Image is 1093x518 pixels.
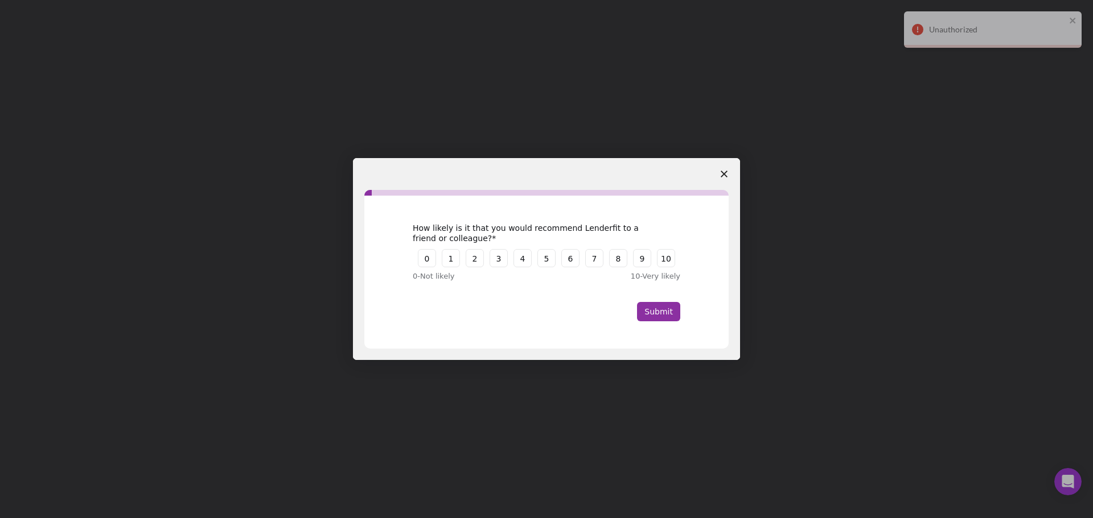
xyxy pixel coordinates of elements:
[633,249,651,267] button: 9
[637,302,680,321] button: Submit
[708,158,740,190] span: Close survey
[413,271,515,282] div: 0 - Not likely
[537,249,556,267] button: 5
[490,249,508,267] button: 3
[609,249,627,267] button: 8
[561,249,580,267] button: 6
[513,249,532,267] button: 4
[657,249,675,267] button: 10
[413,223,663,243] div: How likely is it that you would recommend Lenderfit to a friend or colleague?
[578,271,680,282] div: 10 - Very likely
[466,249,484,267] button: 2
[418,249,436,267] button: 0
[442,249,460,267] button: 1
[585,249,603,267] button: 7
